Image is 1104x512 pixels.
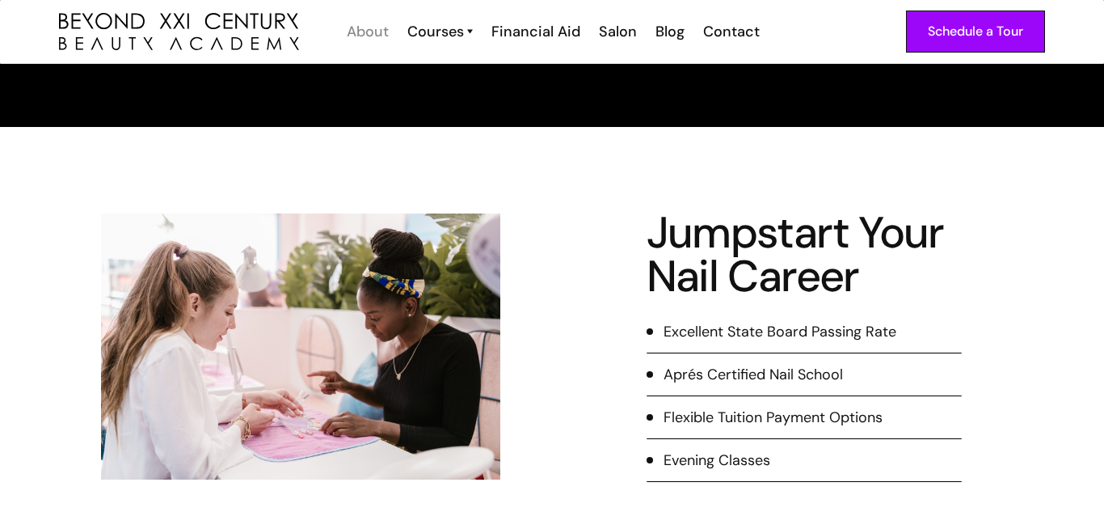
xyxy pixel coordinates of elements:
div: Aprés Certified Nail School [664,364,843,385]
a: Salon [588,21,645,42]
div: Blog [655,21,685,42]
a: About [336,21,397,42]
img: nail tech working at salon [101,214,500,480]
a: home [59,13,299,51]
div: About [347,21,389,42]
a: Schedule a Tour [906,11,1045,53]
a: Blog [645,21,693,42]
div: Contact [703,21,760,42]
a: Financial Aid [481,21,588,42]
a: Courses [407,21,473,42]
div: Courses [407,21,464,42]
div: Excellent State Board Passing Rate [664,321,896,342]
div: Flexible Tuition Payment Options [664,407,883,428]
div: Schedule a Tour [928,21,1023,42]
div: Salon [599,21,637,42]
a: Contact [693,21,768,42]
h2: Jumpstart Your Nail Career [647,211,962,298]
div: Evening Classes [664,450,770,471]
img: beyond 21st century beauty academy logo [59,13,299,51]
div: Financial Aid [491,21,580,42]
